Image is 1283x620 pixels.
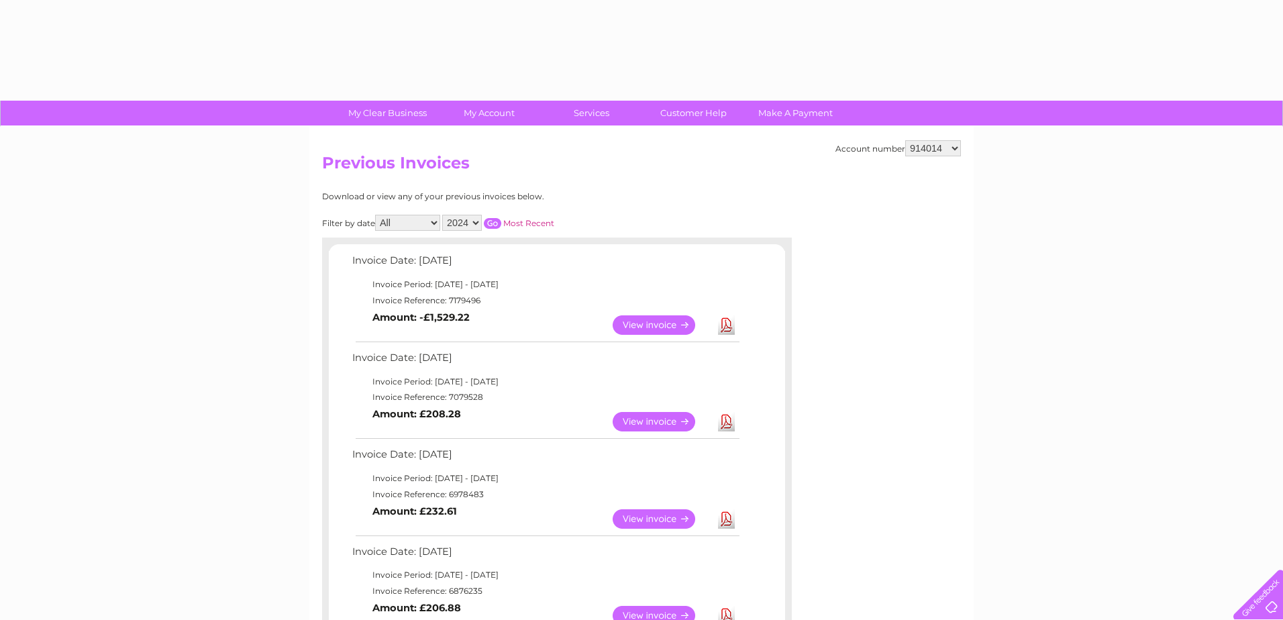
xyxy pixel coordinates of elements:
[349,583,741,599] td: Invoice Reference: 6876235
[332,101,443,125] a: My Clear Business
[349,486,741,503] td: Invoice Reference: 6978483
[349,293,741,309] td: Invoice Reference: 7179496
[718,509,735,529] a: Download
[434,101,545,125] a: My Account
[503,218,554,228] a: Most Recent
[613,315,711,335] a: View
[349,276,741,293] td: Invoice Period: [DATE] - [DATE]
[322,215,674,231] div: Filter by date
[349,446,741,470] td: Invoice Date: [DATE]
[536,101,647,125] a: Services
[322,154,961,179] h2: Previous Invoices
[718,412,735,431] a: Download
[349,389,741,405] td: Invoice Reference: 7079528
[349,349,741,374] td: Invoice Date: [DATE]
[372,408,461,420] b: Amount: £208.28
[740,101,851,125] a: Make A Payment
[349,470,741,486] td: Invoice Period: [DATE] - [DATE]
[638,101,749,125] a: Customer Help
[613,412,711,431] a: View
[613,509,711,529] a: View
[349,252,741,276] td: Invoice Date: [DATE]
[349,543,741,568] td: Invoice Date: [DATE]
[349,374,741,390] td: Invoice Period: [DATE] - [DATE]
[372,311,470,323] b: Amount: -£1,529.22
[372,602,461,614] b: Amount: £206.88
[349,567,741,583] td: Invoice Period: [DATE] - [DATE]
[372,505,457,517] b: Amount: £232.61
[835,140,961,156] div: Account number
[322,192,674,201] div: Download or view any of your previous invoices below.
[718,315,735,335] a: Download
